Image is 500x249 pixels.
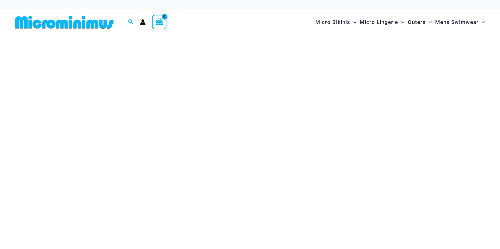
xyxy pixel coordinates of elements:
[13,15,116,29] img: MM SHOP LOGO FLAT
[314,13,358,32] a: Micro BikinisMenu ToggleMenu Toggle
[313,12,487,33] nav: Site Navigation
[358,13,406,32] a: Micro LingerieMenu ToggleMenu Toggle
[140,19,146,25] a: Account icon link
[152,15,166,29] a: View Shopping Cart, empty
[406,13,434,32] a: OutersMenu ToggleMenu Toggle
[350,14,357,30] span: Menu Toggle
[128,18,134,26] a: Search icon link
[434,13,486,32] a: Mens SwimwearMenu ToggleMenu Toggle
[315,14,350,30] span: Micro Bikinis
[435,14,479,30] span: Mens Swimwear
[360,14,398,30] span: Micro Lingerie
[408,14,426,30] span: Outers
[426,14,432,30] span: Menu Toggle
[398,14,404,30] span: Menu Toggle
[479,14,485,30] span: Menu Toggle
